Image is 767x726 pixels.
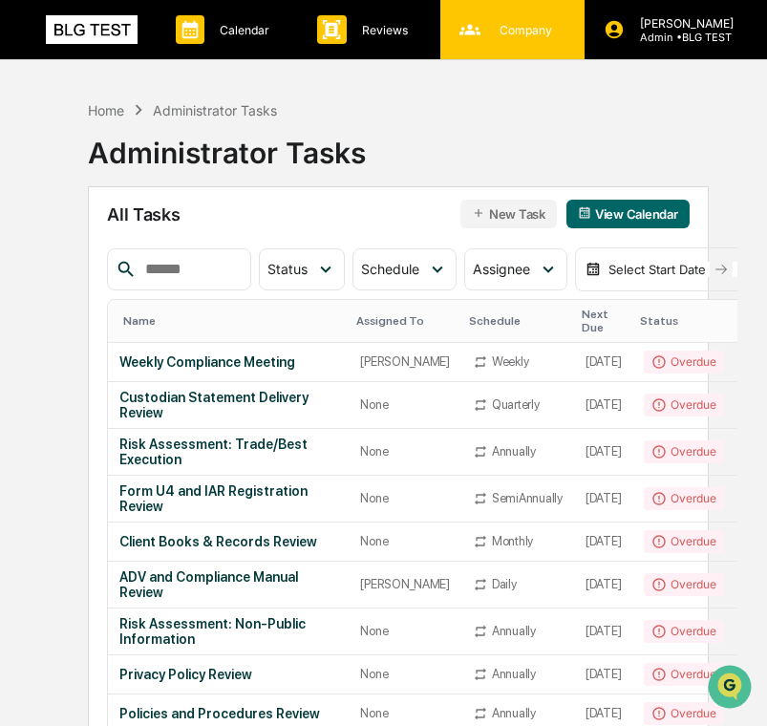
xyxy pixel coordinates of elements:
div: Monthly [492,534,533,548]
div: None [360,397,450,412]
div: ADV and Compliance Manual Review [119,569,337,600]
button: Start new chat [325,152,348,175]
div: None [360,667,450,681]
p: Calendar [204,23,279,37]
td: [DATE] [574,343,632,382]
p: [PERSON_NAME] [625,16,743,31]
iframe: Open customer support [706,663,757,715]
div: Annually [492,444,536,459]
a: 🔎Data Lookup [11,419,128,454]
span: [PERSON_NAME] [59,311,155,327]
div: Administrator Tasks [88,120,366,170]
div: Overdue [644,394,723,416]
span: All Tasks [107,204,180,224]
div: Toggle SortBy [469,314,566,328]
div: Start new chat [86,146,313,165]
img: calendar [578,206,591,220]
div: Toggle SortBy [582,308,625,334]
button: New Task [460,200,557,228]
span: Attestations [158,391,237,410]
td: [DATE] [574,609,632,655]
div: Custodian Statement Delivery Review [119,390,337,420]
span: • [159,311,165,327]
div: Toggle SortBy [123,314,341,328]
div: Home [88,102,124,118]
div: Overdue [644,573,723,596]
div: Policies and Procedures Review [119,706,337,721]
span: Preclearance [38,391,123,410]
div: Daily [492,577,517,591]
p: Company [484,23,562,37]
div: SemiAnnually [492,491,563,505]
span: Schedule [361,261,419,277]
div: Overdue [644,487,723,510]
div: Administrator Tasks [153,102,277,118]
div: Past conversations [19,212,128,227]
p: How can we help? [19,40,348,71]
div: Select Start Date [605,262,710,277]
td: [DATE] [574,382,632,429]
div: Overdue [644,663,723,686]
span: [PERSON_NAME] [59,260,155,275]
div: Overdue [644,620,723,643]
p: Admin • BLG TEST [625,31,743,44]
div: Risk Assessment: Non-Public Information [119,616,337,647]
div: None [360,491,450,505]
div: None [360,534,450,548]
div: 🖐️ [19,393,34,408]
div: Overdue [644,440,723,463]
div: Weekly Compliance Meeting [119,354,337,370]
div: [PERSON_NAME] [360,354,450,369]
img: Cece Ferraez [19,242,50,272]
div: Overdue [644,351,723,374]
div: Quarterly [492,397,540,412]
div: Weekly [492,354,528,369]
button: See all [296,208,348,231]
div: [PERSON_NAME] [360,577,450,591]
div: None [360,706,450,720]
a: Powered byPylon [135,473,231,488]
td: [DATE] [574,476,632,523]
td: [DATE] [574,429,632,476]
div: Form U4 and IAR Registration Review [119,483,337,514]
span: Assignee [473,261,530,277]
div: Annually [492,706,536,720]
div: Client Books & Records Review [119,534,337,549]
td: [DATE] [574,523,632,562]
span: 6 minutes ago [169,260,251,275]
button: View Calendar [566,200,690,228]
div: We're available if you need us! [86,165,263,181]
td: [DATE] [574,562,632,609]
img: logo [46,15,138,44]
span: Data Lookup [38,427,120,446]
span: Status [267,261,308,277]
div: Annually [492,667,536,681]
img: arrow right [714,262,729,277]
div: Toggle SortBy [356,314,454,328]
img: Cece Ferraez [19,293,50,324]
div: Overdue [644,530,723,553]
div: None [360,624,450,638]
a: 🗄️Attestations [131,383,245,417]
a: 🖐️Preclearance [11,383,131,417]
p: Reviews [347,23,417,37]
div: 🔎 [19,429,34,444]
div: Annually [492,624,536,638]
span: [DATE] [169,311,208,327]
img: 8933085812038_c878075ebb4cc5468115_72.jpg [40,146,75,181]
span: • [159,260,165,275]
td: [DATE] [574,655,632,694]
div: Overdue [644,702,723,725]
img: calendar [586,262,601,277]
div: Privacy Policy Review [119,667,337,682]
img: 1746055101610-c473b297-6a78-478c-a979-82029cc54cd1 [19,146,53,181]
div: 🗄️ [138,393,154,408]
div: None [360,444,450,459]
div: Risk Assessment: Trade/Best Execution [119,437,337,467]
span: Pylon [190,474,231,488]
